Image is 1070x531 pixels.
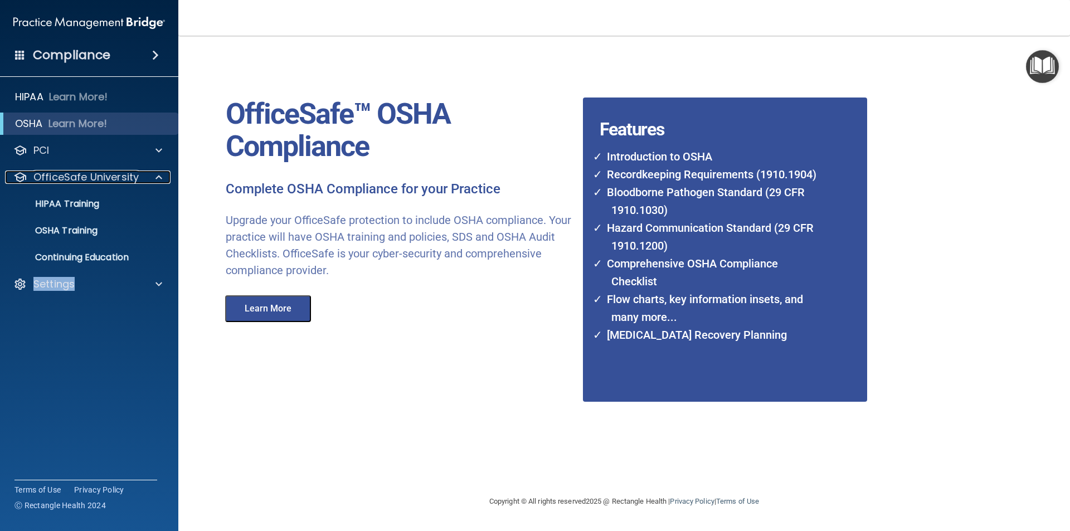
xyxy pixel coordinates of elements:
p: Learn More! [48,117,108,130]
p: Continuing Education [7,252,159,263]
a: OfficeSafe University [13,170,162,184]
a: Privacy Policy [74,484,124,495]
li: Recordkeeping Requirements (1910.1904) [600,165,823,183]
a: Terms of Use [14,484,61,495]
li: Comprehensive OSHA Compliance Checklist [600,255,823,290]
a: PCI [13,144,162,157]
img: PMB logo [13,12,165,34]
p: Upgrade your OfficeSafe protection to include OSHA compliance. Your practice will have OSHA train... [226,212,575,279]
h4: Compliance [33,47,110,63]
p: OfficeSafe University [33,170,139,184]
p: Settings [33,277,75,291]
p: HIPAA Training [7,198,99,210]
p: Complete OSHA Compliance for your Practice [226,181,575,198]
li: Flow charts, key information insets, and many more... [600,290,823,326]
div: Copyright © All rights reserved 2025 @ Rectangle Health | | [421,484,828,519]
button: Learn More [225,295,311,322]
a: Terms of Use [716,497,759,505]
p: Learn More! [49,90,108,104]
p: OSHA [15,117,43,130]
button: Open Resource Center [1026,50,1059,83]
a: Privacy Policy [670,497,714,505]
li: Hazard Communication Standard (29 CFR 1910.1200) [600,219,823,255]
span: Ⓒ Rectangle Health 2024 [14,500,106,511]
a: Learn More [217,305,322,313]
h4: Features [583,98,838,120]
p: OSHA Training [7,225,98,236]
a: Settings [13,277,162,291]
p: OfficeSafe™ OSHA Compliance [226,98,575,163]
li: [MEDICAL_DATA] Recovery Planning [600,326,823,344]
p: PCI [33,144,49,157]
p: HIPAA [15,90,43,104]
li: Bloodborne Pathogen Standard (29 CFR 1910.1030) [600,183,823,219]
iframe: Drift Widget Chat Controller [877,452,1057,496]
li: Introduction to OSHA [600,148,823,165]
